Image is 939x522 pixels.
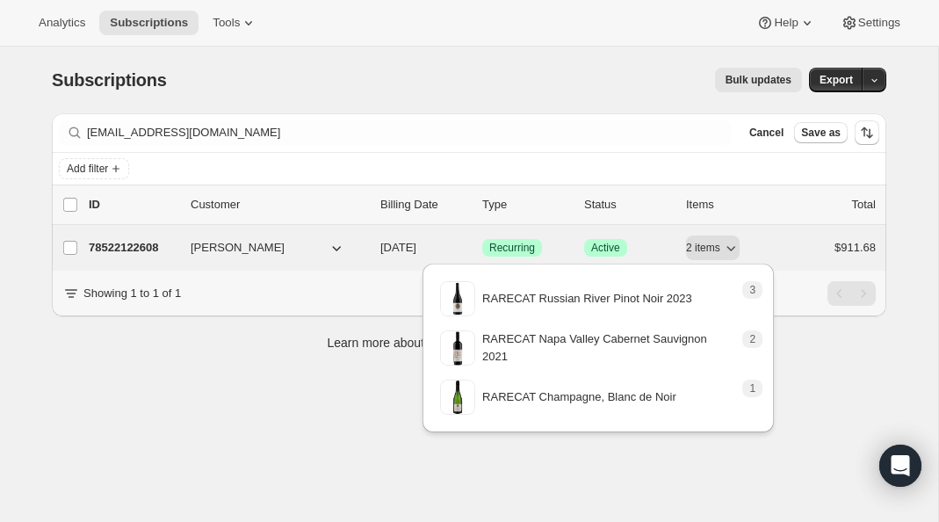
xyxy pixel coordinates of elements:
[440,380,475,415] img: variant image
[584,196,672,214] p: Status
[489,241,535,255] span: Recurring
[801,126,841,140] span: Save as
[827,281,876,306] nav: Pagination
[686,196,774,214] div: Items
[686,241,720,255] span: 2 items
[89,196,876,214] div: IDCustomerBilling DateTypeStatusItemsTotal
[749,283,755,297] span: 3
[749,381,755,395] span: 1
[794,122,848,143] button: Save as
[482,196,570,214] div: Type
[749,332,755,346] span: 2
[482,290,692,308] p: RARECAT Russian River Pinot Noir 2023
[834,241,876,254] span: $911.68
[202,11,268,35] button: Tools
[742,122,791,143] button: Cancel
[440,281,475,316] img: variant image
[440,331,475,366] img: variant image
[28,11,96,35] button: Analytics
[482,330,734,366] p: RARECAT Napa Valley Cabernet Sauvignon 2021
[89,196,177,214] p: ID
[180,234,356,262] button: [PERSON_NAME]
[858,16,900,30] span: Settings
[59,158,129,179] button: Add filter
[52,70,167,90] span: Subscriptions
[809,68,863,92] button: Export
[110,16,188,30] span: Subscriptions
[99,11,199,35] button: Subscriptions
[879,445,921,487] div: Open Intercom Messenger
[726,73,791,87] span: Bulk updates
[191,196,366,214] p: Customer
[774,16,798,30] span: Help
[87,120,732,145] input: Filter subscribers
[380,241,416,254] span: [DATE]
[746,11,826,35] button: Help
[83,285,181,302] p: Showing 1 to 1 of 1
[686,236,740,260] button: 2 items
[39,16,85,30] span: Analytics
[89,239,177,257] p: 78522122608
[213,16,240,30] span: Tools
[749,126,784,140] span: Cancel
[482,388,676,406] p: RARECAT Champagne, Blanc de Noir
[89,236,876,260] div: 78522122608[PERSON_NAME][DATE]SuccessRecurringSuccessActive2 items$911.68
[715,68,802,92] button: Bulk updates
[67,162,108,176] span: Add filter
[328,334,611,352] p: Learn more about
[591,241,620,255] span: Active
[380,196,468,214] p: Billing Date
[820,73,853,87] span: Export
[191,239,285,257] span: [PERSON_NAME]
[855,120,879,145] button: Sort the results
[852,196,876,214] p: Total
[830,11,911,35] button: Settings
